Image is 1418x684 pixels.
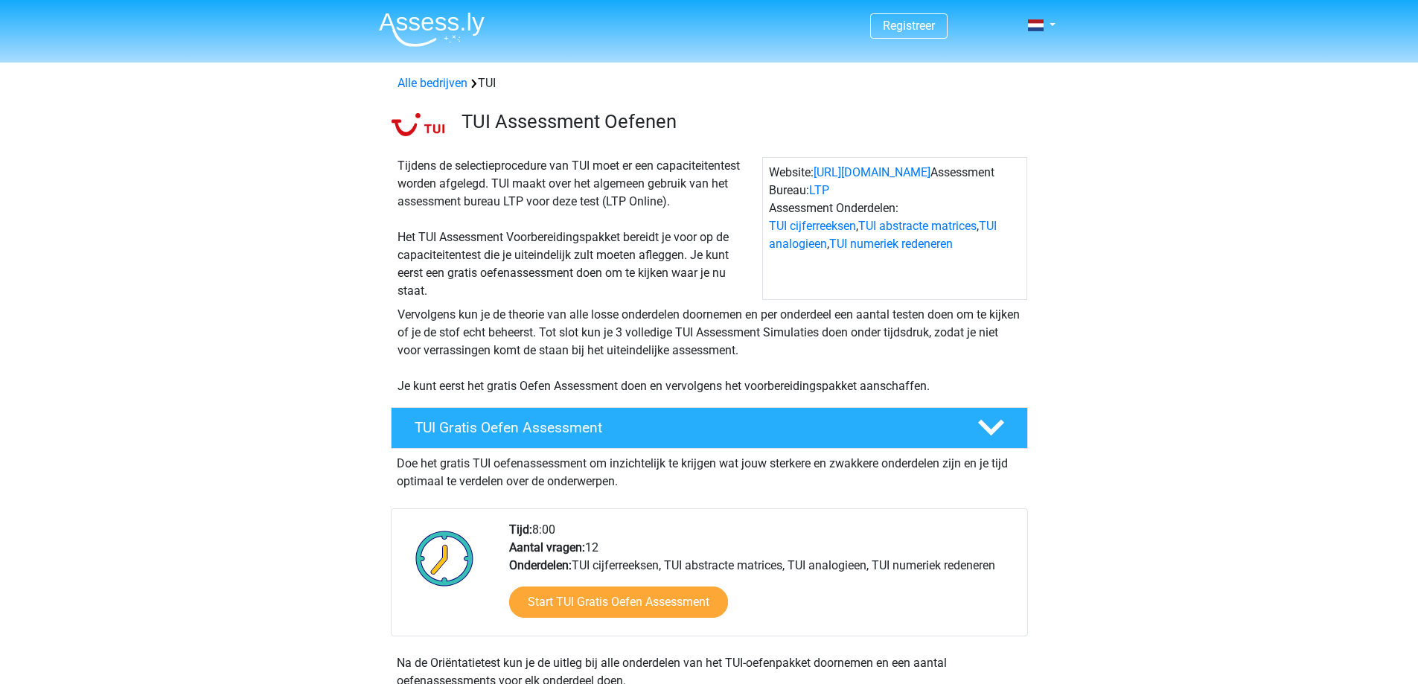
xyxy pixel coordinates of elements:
div: Website: Assessment Bureau: Assessment Onderdelen: , , , [762,157,1027,300]
div: TUI [392,74,1027,92]
a: [URL][DOMAIN_NAME] [814,165,930,179]
a: Alle bedrijven [397,76,467,90]
a: TUI cijferreeksen [769,219,856,233]
a: TUI Gratis Oefen Assessment [385,407,1034,449]
img: Assessly [379,12,485,47]
div: Vervolgens kun je de theorie van alle losse onderdelen doornemen en per onderdeel een aantal test... [392,306,1027,395]
b: Aantal vragen: [509,540,585,554]
img: Klok [407,521,482,595]
a: TUI analogieen [769,219,997,251]
a: TUI abstracte matrices [858,219,977,233]
a: TUI numeriek redeneren [829,237,953,251]
h3: TUI Assessment Oefenen [462,110,1016,133]
div: 8:00 12 TUI cijferreeksen, TUI abstracte matrices, TUI analogieen, TUI numeriek redeneren [498,521,1026,636]
b: Tijd: [509,522,532,537]
b: Onderdelen: [509,558,572,572]
div: Doe het gratis TUI oefenassessment om inzichtelijk te krijgen wat jouw sterkere en zwakkere onder... [391,449,1028,490]
a: Start TUI Gratis Oefen Assessment [509,586,728,618]
h4: TUI Gratis Oefen Assessment [415,419,954,436]
a: LTP [809,183,829,197]
a: Registreer [883,19,935,33]
div: Tijdens de selectieprocedure van TUI moet er een capaciteitentest worden afgelegd. TUI maakt over... [392,157,762,300]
